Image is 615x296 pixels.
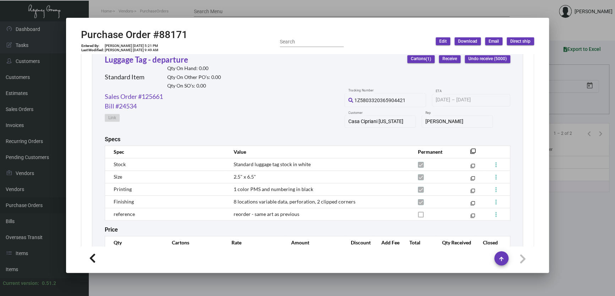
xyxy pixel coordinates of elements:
h2: Qty On SO’s: 0.00 [167,83,221,89]
h2: Qty On Other PO’s: 0.00 [167,74,221,80]
h2: Price [105,226,118,233]
span: reference [114,211,135,217]
span: Cartons [411,56,431,62]
th: Closed [475,236,510,249]
h2: Qty On Hand: 0.00 [167,65,221,72]
a: Luggage Tag - departure [105,55,188,64]
span: Email [489,38,499,44]
th: Cartons [165,236,224,249]
input: Start date [436,97,450,103]
mat-icon: filter_none [470,215,475,220]
div: Current version: [3,280,39,287]
span: Standard luggage tag stock in white [234,161,311,167]
span: (1) [426,57,431,62]
th: Value [227,146,411,158]
button: Link [105,114,120,122]
span: Size [114,174,122,180]
span: Link [108,115,116,121]
span: Direct ship [510,38,530,44]
th: Total [402,236,435,249]
th: Qty [105,236,165,249]
mat-icon: filter_none [470,165,475,170]
th: Qty Received [435,236,475,249]
span: Edit [439,38,447,44]
span: 2.5" x 6.5" [234,174,256,180]
span: Printing [114,186,132,192]
span: 8 locations variable data, perforation, 2 clipped corners [234,199,355,205]
h2: Purchase Order #88171 [81,29,187,41]
span: Receive [442,56,457,62]
td: Entered By: [81,44,104,48]
span: Stock [114,161,126,167]
td: [PERSON_NAME] [DATE] 9:49 AM [104,48,159,52]
mat-icon: filter_none [470,150,476,156]
button: Receive [439,55,461,63]
td: Last Modified: [81,48,104,52]
button: Undo receive (5000) [465,55,510,63]
th: Permanent [411,146,459,158]
mat-icon: filter_none [470,178,475,182]
span: Download [458,38,477,44]
div: 0.51.2 [42,280,56,287]
span: Finishing [114,199,134,205]
th: Add Fee [374,236,403,249]
th: Spec [105,146,227,158]
button: Download [455,37,481,45]
h2: Standard Item [105,73,145,81]
mat-icon: filter_none [470,190,475,195]
span: 1 color PMS and numbering in black [234,186,313,192]
mat-icon: filter_none [470,202,475,207]
th: Amount [284,236,344,249]
button: Direct ship [507,37,534,45]
th: Rate [224,236,284,249]
th: Discount [344,236,374,249]
span: – [452,97,455,103]
a: Bill #24534 [105,101,137,111]
input: End date [456,97,490,103]
span: Undo receive (5000) [468,56,507,62]
td: [PERSON_NAME] [DATE] 5:21 PM [104,44,159,48]
h2: Specs [105,136,120,143]
button: Edit [436,37,450,45]
span: 1Z5803320365904421 [354,97,406,103]
span: reorder - same art as previous [234,211,299,217]
button: Email [485,37,502,45]
a: Sales Order #125661 [105,92,163,101]
button: Cartons(1) [407,55,435,63]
